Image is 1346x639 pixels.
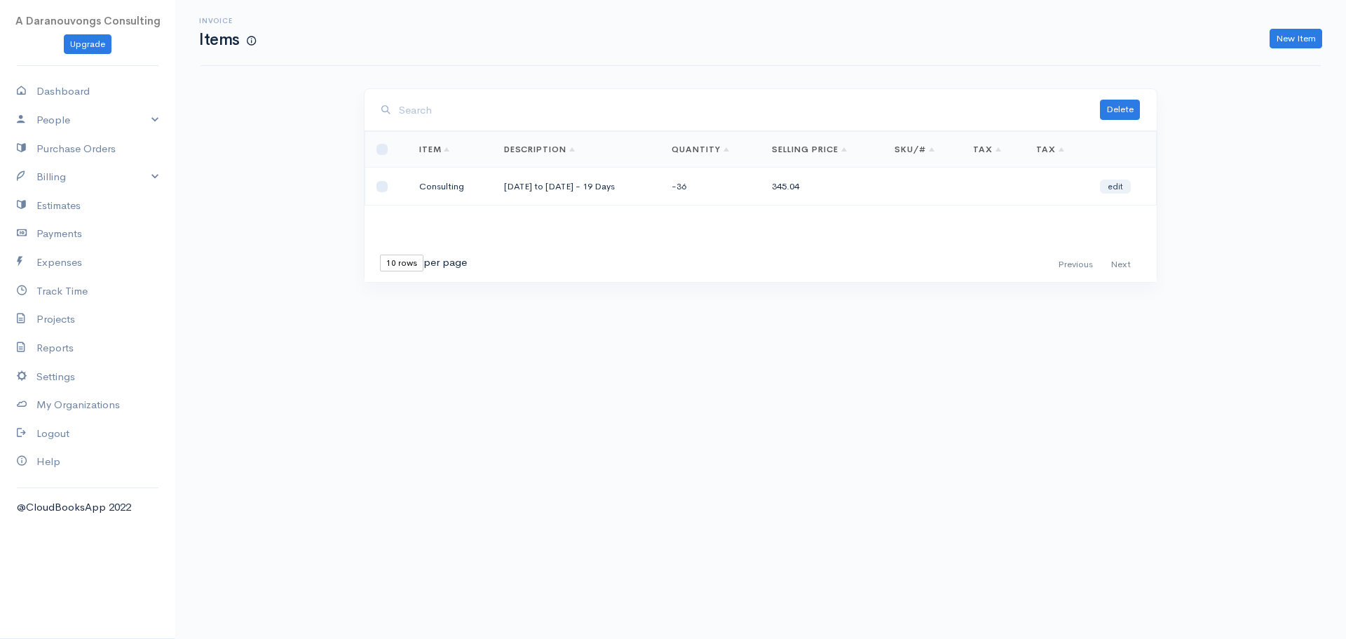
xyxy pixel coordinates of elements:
a: edit [1100,180,1131,194]
a: Quantity [672,144,729,155]
a: Selling Price [772,144,846,155]
div: per page [380,255,467,271]
a: Tax [973,144,1001,155]
span: How to create a new Item? [247,35,256,47]
td: Consulting [408,168,493,206]
div: @CloudBooksApp 2022 [17,499,158,516]
a: New Item [1270,29,1322,49]
td: 345.04 [761,168,883,206]
a: SKU/# [895,144,934,155]
a: Tax [1036,144,1064,155]
a: Upgrade [64,34,111,55]
a: Description [504,144,576,155]
td: [DATE] to [DATE] - 19 Days [493,168,660,206]
td: -36 [660,168,761,206]
h6: Invoice [199,17,255,25]
input: Search [399,96,1100,125]
button: Delete [1100,100,1140,120]
h1: Items [199,31,255,48]
a: Item [419,144,450,155]
span: A Daranouvongs Consulting [15,14,161,27]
